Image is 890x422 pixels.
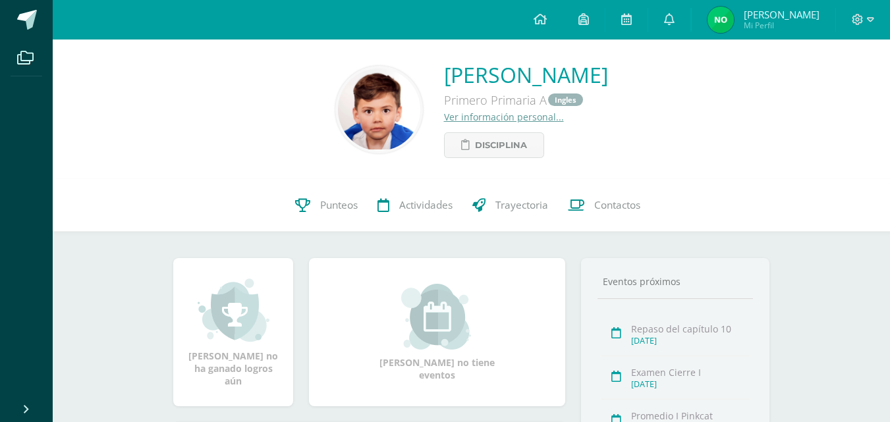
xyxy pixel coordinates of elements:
div: [DATE] [631,379,749,390]
a: [PERSON_NAME] [444,61,608,89]
div: [DATE] [631,335,749,346]
div: Primero Primaria A [444,89,608,111]
div: Promedio I Pinkcat [631,409,749,422]
div: [PERSON_NAME] no tiene eventos [372,284,503,381]
img: 90227591e807921d0430708c781d2b0a.png [338,68,420,151]
span: Contactos [594,199,640,213]
a: Actividades [368,179,462,232]
a: Punteos [285,179,368,232]
div: [PERSON_NAME] no ha ganado logros aún [186,277,280,387]
img: achievement_small.png [198,277,269,343]
a: Ver información personal... [444,111,564,123]
span: [PERSON_NAME] [744,8,820,21]
div: Eventos próximos [598,275,753,288]
div: Repaso del capítulo 10 [631,323,749,335]
div: Examen Cierre I [631,366,749,379]
img: cc77dce42f43f7127ec77faf2f11320b.png [708,7,734,33]
span: Punteos [320,199,358,213]
span: Disciplina [475,133,527,157]
a: Ingles [548,93,583,106]
a: Disciplina [444,132,544,158]
span: Mi Perfil [744,20,820,31]
span: Actividades [399,199,453,213]
a: Trayectoria [462,179,558,232]
span: Trayectoria [495,199,548,213]
img: event_small.png [401,284,473,350]
a: Contactos [558,179,650,232]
